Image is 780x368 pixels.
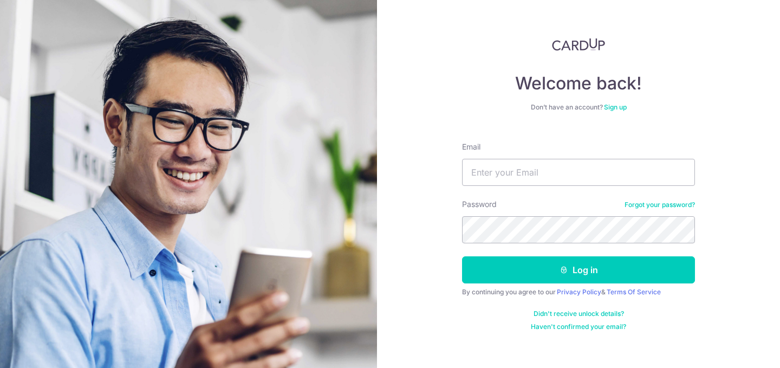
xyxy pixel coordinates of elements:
[604,103,627,111] a: Sign up
[462,141,480,152] label: Email
[462,256,695,283] button: Log in
[531,322,626,331] a: Haven't confirmed your email?
[607,288,661,296] a: Terms Of Service
[534,309,624,318] a: Didn't receive unlock details?
[462,159,695,186] input: Enter your Email
[552,38,605,51] img: CardUp Logo
[462,103,695,112] div: Don’t have an account?
[462,199,497,210] label: Password
[462,288,695,296] div: By continuing you agree to our &
[557,288,601,296] a: Privacy Policy
[625,201,695,209] a: Forgot your password?
[462,73,695,94] h4: Welcome back!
